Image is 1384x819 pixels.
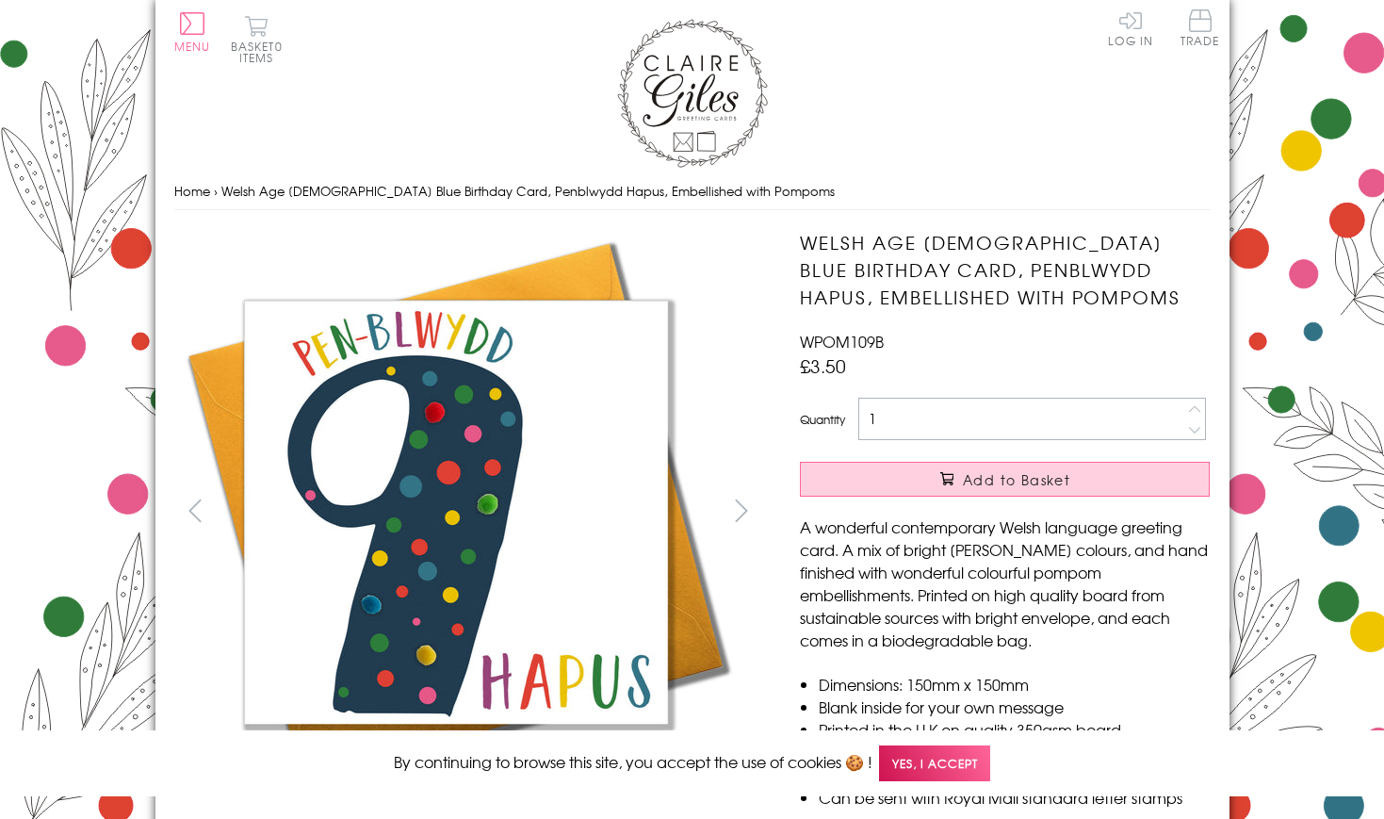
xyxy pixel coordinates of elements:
[800,462,1210,497] button: Add to Basket
[1108,9,1153,46] a: Log In
[214,182,218,200] span: ›
[800,229,1210,310] h1: Welsh Age [DEMOGRAPHIC_DATA] Blue Birthday Card, Penblwydd Hapus, Embellished with Pompoms
[879,745,990,782] span: Yes, I accept
[800,516,1210,651] p: A wonderful contemporary Welsh language greeting card. A mix of bright [PERSON_NAME] colours, and...
[239,38,283,66] span: 0 items
[800,352,846,379] span: £3.50
[174,182,210,200] a: Home
[221,182,835,200] span: Welsh Age [DEMOGRAPHIC_DATA] Blue Birthday Card, Penblwydd Hapus, Embellished with Pompoms
[173,229,739,794] img: Welsh Age 9 Blue Birthday Card, Penblwydd Hapus, Embellished with Pompoms
[174,172,1211,211] nav: breadcrumbs
[819,673,1210,696] li: Dimensions: 150mm x 150mm
[1180,9,1220,50] a: Trade
[174,489,217,532] button: prev
[963,470,1070,489] span: Add to Basket
[174,12,211,52] button: Menu
[800,411,845,428] label: Quantity
[174,38,211,55] span: Menu
[231,15,283,63] button: Basket0 items
[1180,9,1220,46] span: Trade
[819,786,1210,809] li: Can be sent with Royal Mail standard letter stamps
[819,696,1210,718] li: Blank inside for your own message
[617,19,768,168] img: Claire Giles Greetings Cards
[800,330,884,352] span: WPOM109B
[720,489,762,532] button: next
[819,718,1210,741] li: Printed in the U.K on quality 350gsm board
[762,229,1327,794] img: Welsh Age 9 Blue Birthday Card, Penblwydd Hapus, Embellished with Pompoms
